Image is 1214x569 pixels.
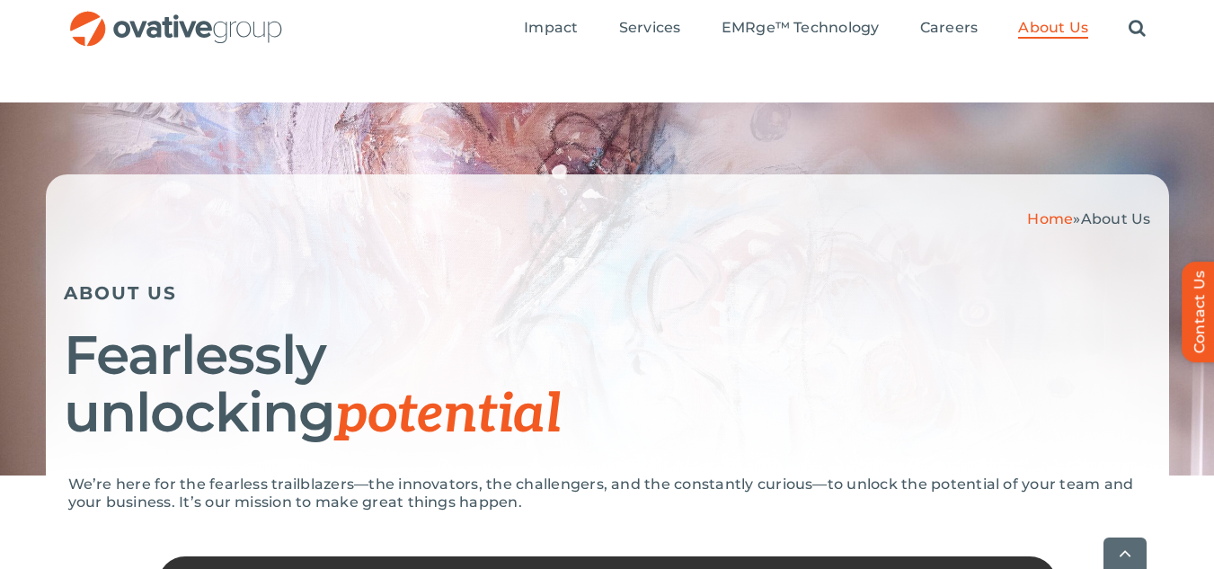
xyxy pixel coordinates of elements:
[1081,210,1151,227] span: About Us
[920,19,979,39] a: Careers
[524,19,578,37] span: Impact
[619,19,681,39] a: Services
[1129,19,1146,39] a: Search
[920,19,979,37] span: Careers
[1027,210,1073,227] a: Home
[68,9,284,26] a: OG_Full_horizontal_RGB
[335,383,561,448] span: potential
[1018,19,1088,39] a: About Us
[722,19,880,37] span: EMRge™ Technology
[64,326,1151,444] h1: Fearlessly unlocking
[1027,210,1150,227] span: »
[1018,19,1088,37] span: About Us
[64,282,1151,304] h5: ABOUT US
[619,19,681,37] span: Services
[68,476,1147,511] p: We’re here for the fearless trailblazers—the innovators, the challengers, and the constantly curi...
[722,19,880,39] a: EMRge™ Technology
[524,19,578,39] a: Impact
